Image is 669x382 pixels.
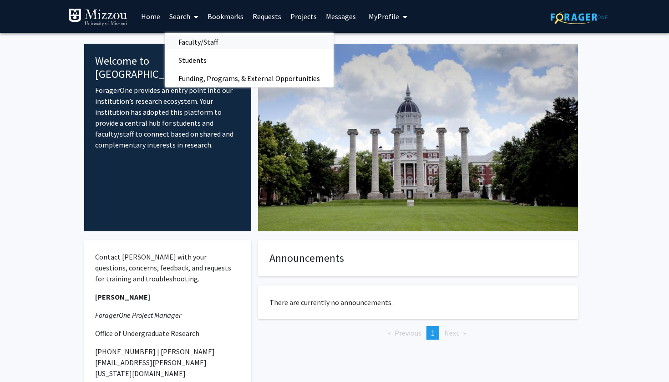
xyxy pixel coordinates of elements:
a: Funding, Programs, & External Opportunities [165,71,334,85]
em: ForagerOne Project Manager [95,311,181,320]
iframe: Chat [7,341,39,375]
span: Funding, Programs, & External Opportunities [165,69,334,87]
a: Faculty/Staff [165,35,334,49]
span: Faculty/Staff [165,33,232,51]
span: Next [444,328,459,337]
span: 1 [431,328,435,337]
h4: Announcements [269,252,567,265]
img: Cover Image [258,44,578,231]
a: Requests [248,0,286,32]
a: Search [165,0,203,32]
img: University of Missouri Logo [68,8,127,26]
p: There are currently no announcements. [269,297,567,308]
span: My Profile [369,12,399,21]
p: [PHONE_NUMBER] | [PERSON_NAME][EMAIL_ADDRESS][PERSON_NAME][US_STATE][DOMAIN_NAME] [95,346,240,379]
span: Students [165,51,220,69]
a: Messages [321,0,360,32]
ul: Pagination [258,326,578,340]
a: Projects [286,0,321,32]
span: Previous [395,328,421,337]
p: Contact [PERSON_NAME] with your questions, concerns, feedback, and requests for training and trou... [95,251,240,284]
strong: [PERSON_NAME] [95,292,150,301]
a: Home [137,0,165,32]
a: Students [165,53,334,67]
img: ForagerOne Logo [551,10,608,24]
h4: Welcome to [GEOGRAPHIC_DATA] [95,55,240,81]
a: Bookmarks [203,0,248,32]
p: Office of Undergraduate Research [95,328,240,339]
p: ForagerOne provides an entry point into our institution’s research ecosystem. Your institution ha... [95,85,240,150]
